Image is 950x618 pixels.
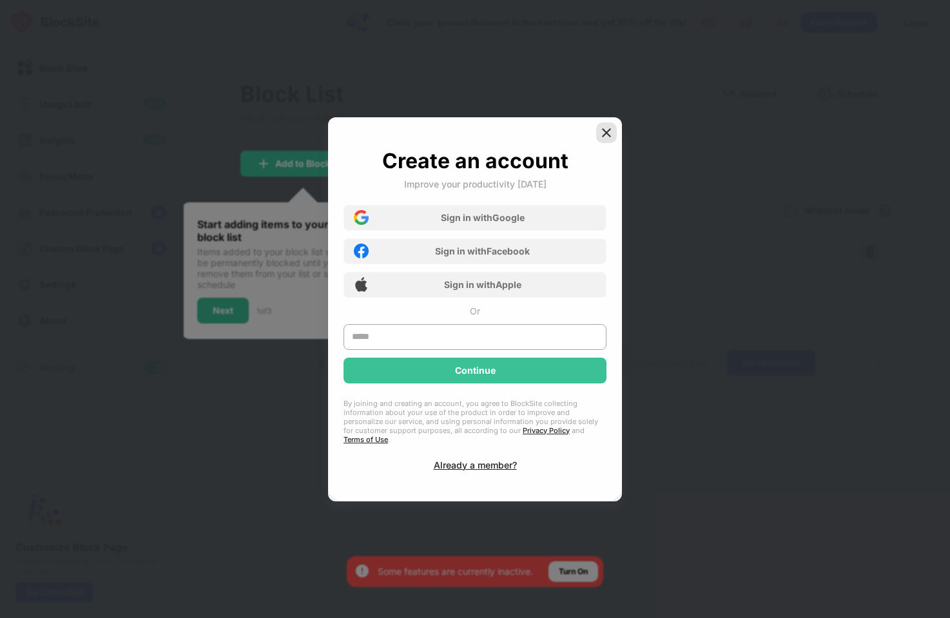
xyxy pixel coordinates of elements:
[455,365,496,376] div: Continue
[441,212,525,223] div: Sign in with Google
[354,244,369,258] img: facebook-icon.png
[354,277,369,292] img: apple-icon.png
[344,399,606,444] div: By joining and creating an account, you agree to BlockSite collecting information about your use ...
[444,279,521,290] div: Sign in with Apple
[404,179,547,189] div: Improve your productivity [DATE]
[523,426,570,435] a: Privacy Policy
[354,210,369,225] img: google-icon.png
[382,148,568,173] div: Create an account
[344,435,388,444] a: Terms of Use
[470,305,480,316] div: Or
[435,246,530,256] div: Sign in with Facebook
[434,459,517,470] div: Already a member?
